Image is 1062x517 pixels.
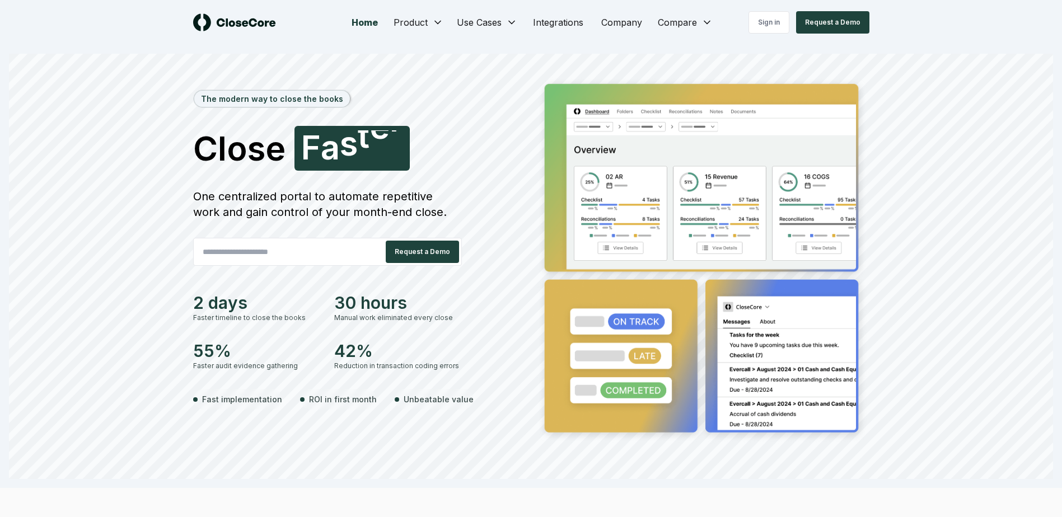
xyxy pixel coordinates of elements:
button: Request a Demo [796,11,869,34]
span: ROI in first month [309,393,377,405]
a: Sign in [748,11,789,34]
button: Use Cases [450,11,524,34]
span: a [321,130,340,164]
div: 2 days [193,293,321,313]
button: Compare [651,11,719,34]
button: Product [387,11,450,34]
div: The modern way to close the books [194,91,350,107]
span: F [301,130,321,164]
span: t [358,119,369,152]
img: logo [193,13,276,31]
a: Integrations [524,11,592,34]
img: Jumbotron [536,76,869,444]
a: Home [343,11,387,34]
div: Faster audit evidence gathering [193,361,321,371]
span: Close [193,131,286,165]
a: Company [592,11,651,34]
span: e [369,110,390,143]
button: Request a Demo [386,241,459,263]
div: Manual work eliminated every close [334,313,462,323]
span: Product [394,16,428,29]
span: Unbeatable value [404,393,474,405]
span: r [390,102,403,136]
div: One centralized portal to automate repetitive work and gain control of your month-end close. [193,189,462,220]
div: 30 hours [334,293,462,313]
span: Fast implementation [202,393,282,405]
span: s [340,126,358,160]
div: 42% [334,341,462,361]
div: Reduction in transaction coding errors [334,361,462,371]
div: Faster timeline to close the books [193,313,321,323]
span: Use Cases [457,16,502,29]
div: 55% [193,341,321,361]
span: Compare [658,16,697,29]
